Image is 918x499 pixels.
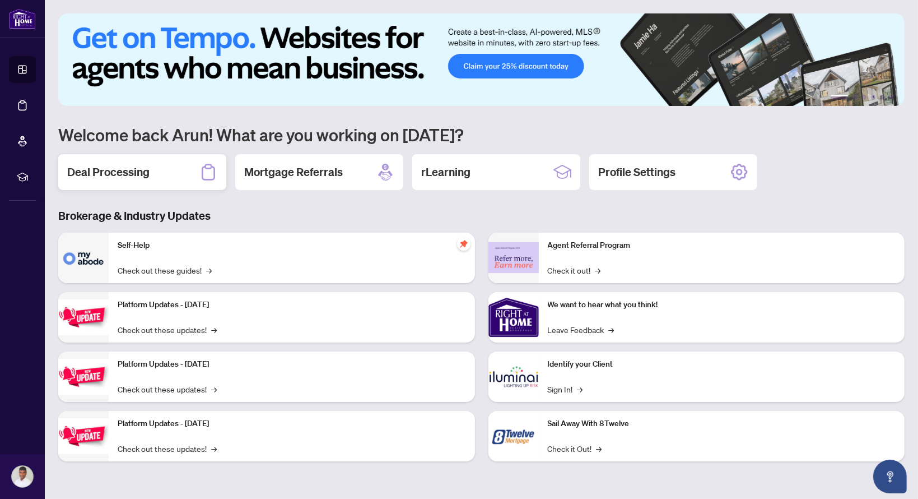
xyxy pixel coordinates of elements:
h1: Welcome back Arun! What are you working on [DATE]? [58,124,905,145]
span: → [597,442,602,455]
h3: Brokerage & Industry Updates [58,208,905,224]
a: Check out these guides!→ [118,264,212,276]
img: Platform Updates - July 8, 2025 [58,359,109,394]
button: 6 [889,95,893,99]
a: Check it Out!→ [548,442,602,455]
span: → [211,383,217,395]
a: Check out these updates!→ [118,442,217,455]
button: Open asap [873,460,907,493]
a: Check out these updates!→ [118,324,217,336]
p: Sail Away With 8Twelve [548,418,896,430]
a: Check out these updates!→ [118,383,217,395]
img: logo [9,8,36,29]
span: → [577,383,583,395]
button: 3 [862,95,866,99]
img: Platform Updates - June 23, 2025 [58,418,109,454]
p: Platform Updates - [DATE] [118,418,466,430]
p: Agent Referral Program [548,239,896,252]
button: 2 [853,95,858,99]
img: Agent Referral Program [488,242,539,273]
img: Profile Icon [12,466,33,487]
p: Platform Updates - [DATE] [118,358,466,371]
span: pushpin [457,237,470,251]
button: 4 [871,95,875,99]
img: Slide 0 [58,13,905,106]
h2: Mortgage Referrals [244,164,343,180]
a: Check it out!→ [548,264,601,276]
button: 1 [831,95,849,99]
h2: Profile Settings [598,164,675,180]
h2: Deal Processing [67,164,150,180]
span: → [206,264,212,276]
img: Sail Away With 8Twelve [488,411,539,461]
p: Self-Help [118,239,466,252]
p: Identify your Client [548,358,896,371]
img: Self-Help [58,233,109,283]
h2: rLearning [421,164,470,180]
p: Platform Updates - [DATE] [118,299,466,311]
button: 5 [880,95,884,99]
img: Identify your Client [488,352,539,402]
span: → [211,324,217,336]
a: Leave Feedback→ [548,324,614,336]
span: → [609,324,614,336]
span: → [595,264,601,276]
img: Platform Updates - July 21, 2025 [58,299,109,335]
img: We want to hear what you think! [488,292,539,343]
a: Sign In!→ [548,383,583,395]
p: We want to hear what you think! [548,299,896,311]
span: → [211,442,217,455]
